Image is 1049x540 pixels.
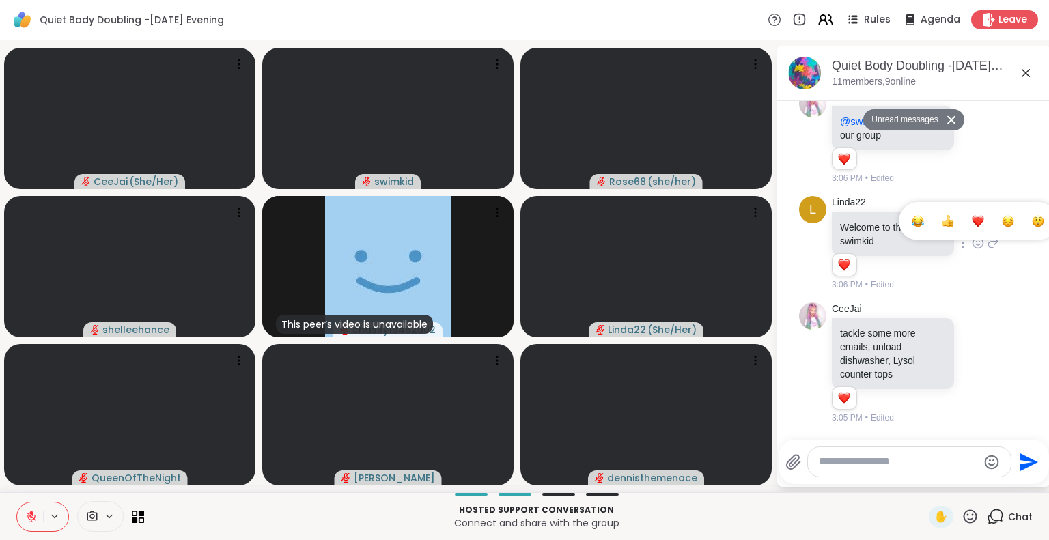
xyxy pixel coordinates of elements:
p: 11 members, 9 online [832,75,916,89]
span: audio-muted [81,177,91,186]
button: Select Reaction: Sad [994,208,1022,235]
textarea: Type your message [819,455,978,469]
span: 3:06 PM [832,172,863,184]
span: ( She/Her ) [647,323,697,337]
img: ShareWell Logomark [11,8,34,31]
p: Welcome to the group swimkid [840,221,946,248]
button: Reactions: love [837,154,851,165]
span: audio-muted [90,325,100,335]
p: Hosted support conversation [152,504,921,516]
span: audio-muted [596,325,605,335]
p: tackle some more emails, unload dishwasher, Lysol counter tops [840,326,946,381]
a: Linda22 [832,196,866,210]
span: • [865,279,868,291]
span: Linda22 [608,323,646,337]
span: 3:05 PM [832,412,863,424]
img: chasity19462002 [325,196,451,337]
span: ( she/her ) [647,175,696,188]
span: • [865,412,868,424]
button: Emoji picker [983,454,1000,470]
span: audio-muted [362,177,372,186]
div: This peer’s video is unavailable [276,315,433,334]
span: Edited [871,172,894,184]
span: L [809,201,816,219]
button: Send [1011,446,1042,477]
span: swimkid [374,175,414,188]
span: Agenda [921,13,960,27]
button: Select Reaction: Thumbs up [934,208,962,235]
span: audio-muted [595,473,604,483]
span: Edited [871,412,894,424]
span: CeeJai [94,175,128,188]
span: audio-muted [79,473,89,483]
div: Reaction list [833,148,856,170]
img: Quiet Body Doubling -Thursday Evening, Sep 11 [788,57,821,89]
img: https://sharewell-space-live.sfo3.digitaloceanspaces.com/user-generated/31362a71-9c08-4605-8112-5... [799,302,826,330]
div: Reaction list [833,387,856,409]
span: • [865,172,868,184]
p: Welcome to our group [840,115,946,142]
button: Reactions: love [837,393,851,403]
button: Select Reaction: Joy [904,208,932,235]
div: Quiet Body Doubling -[DATE] Evening, [DATE] [832,57,1039,74]
span: Leave [998,13,1027,27]
button: Select Reaction: Heart [964,208,992,235]
span: QueenOfTheNight [92,471,181,485]
span: Edited [871,279,894,291]
button: Reactions: love [837,259,851,270]
a: CeeJai [832,302,862,316]
span: shelleehance [102,323,169,337]
span: 3:06 PM [832,279,863,291]
button: Unread messages [863,109,942,131]
span: ( She/Her ) [129,175,178,188]
span: dennisthemenace [607,471,697,485]
img: https://sharewell-space-live.sfo3.digitaloceanspaces.com/user-generated/31362a71-9c08-4605-8112-5... [799,90,826,117]
span: Rules [864,13,891,27]
span: Chat [1008,510,1033,524]
div: Reaction list [833,254,856,276]
span: audio-muted [597,177,606,186]
span: audio-muted [341,473,351,483]
span: ✋ [934,509,948,525]
p: Connect and share with the group [152,516,921,530]
span: Rose68 [609,175,646,188]
span: [PERSON_NAME] [354,471,435,485]
span: @swimkid [840,115,887,127]
span: Quiet Body Doubling -[DATE] Evening [40,13,224,27]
